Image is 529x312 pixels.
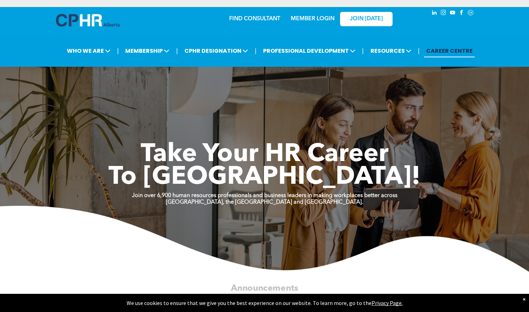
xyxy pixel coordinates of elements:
strong: [GEOGRAPHIC_DATA], the [GEOGRAPHIC_DATA] and [GEOGRAPHIC_DATA]. [166,199,363,205]
span: WHO WE ARE [65,44,113,57]
strong: Join over 6,900 human resources professionals and business leaders in making workplaces better ac... [132,193,397,198]
span: Announcements [231,284,298,292]
li: | [176,44,178,58]
div: Dismiss notification [523,296,526,303]
span: MEMBERSHIP [123,44,171,57]
a: facebook [458,9,465,18]
span: CPHR DESIGNATION [182,44,250,57]
span: Take Your HR Career [141,142,389,167]
a: youtube [449,9,456,18]
li: | [418,44,420,58]
li: | [255,44,256,58]
a: Social network [467,9,474,18]
a: MEMBER LOGIN [291,16,334,22]
a: FIND CONSULTANT [229,16,280,22]
a: CAREER CENTRE [424,44,475,57]
a: Privacy Page. [372,299,403,306]
span: RESOURCES [368,44,414,57]
span: PROFESSIONAL DEVELOPMENT [261,44,358,57]
span: JOIN [DATE] [350,16,383,22]
a: linkedin [430,9,438,18]
a: JOIN [DATE] [340,12,393,26]
img: A blue and white logo for cp alberta [56,14,120,27]
a: instagram [439,9,447,18]
li: | [117,44,119,58]
li: | [362,44,364,58]
span: To [GEOGRAPHIC_DATA]! [108,165,421,190]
